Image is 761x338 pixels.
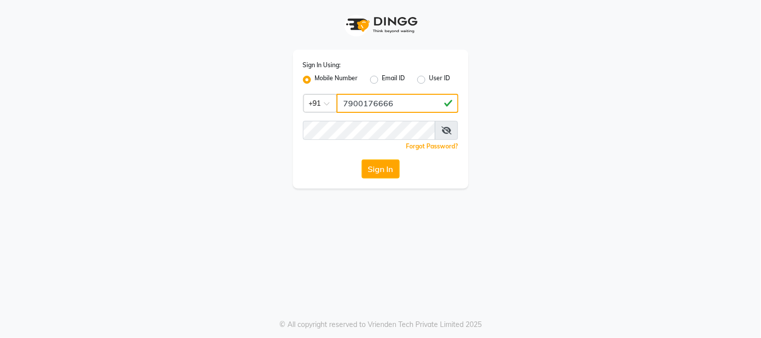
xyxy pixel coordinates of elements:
[315,74,358,86] label: Mobile Number
[337,94,459,113] input: Username
[406,142,459,150] a: Forgot Password?
[362,159,400,179] button: Sign In
[382,74,405,86] label: Email ID
[303,121,436,140] input: Username
[429,74,450,86] label: User ID
[341,10,421,40] img: logo1.svg
[303,61,341,70] label: Sign In Using:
